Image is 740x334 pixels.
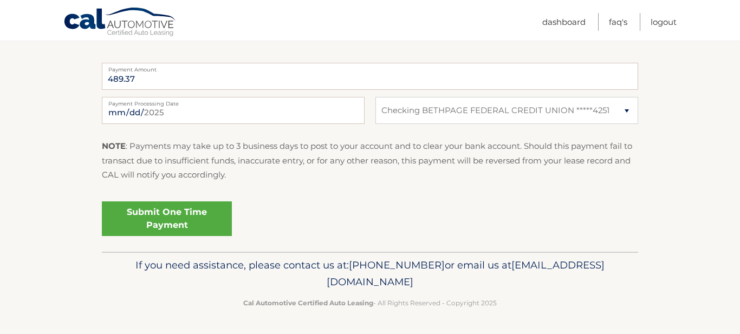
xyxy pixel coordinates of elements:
label: Payment Amount [102,63,638,71]
a: FAQ's [609,13,627,31]
p: If you need assistance, please contact us at: or email us at [109,257,631,291]
input: Payment Amount [102,63,638,90]
strong: NOTE [102,141,126,151]
span: [PHONE_NUMBER] [349,259,445,271]
label: Payment Processing Date [102,97,365,106]
input: Payment Date [102,97,365,124]
a: Submit One Time Payment [102,201,232,236]
a: Logout [651,13,677,31]
a: Dashboard [542,13,586,31]
a: Cal Automotive [63,7,177,38]
strong: Cal Automotive Certified Auto Leasing [243,299,373,307]
p: : Payments may take up to 3 business days to post to your account and to clear your bank account.... [102,139,638,182]
p: - All Rights Reserved - Copyright 2025 [109,297,631,309]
